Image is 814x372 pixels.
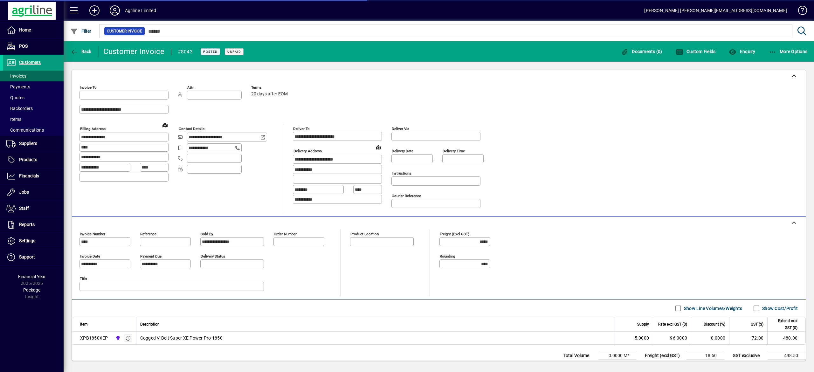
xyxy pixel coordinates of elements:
span: Invoices [6,73,26,79]
span: Home [19,27,31,32]
mat-label: Invoice number [80,232,105,236]
a: Items [3,114,64,125]
mat-label: Title [80,276,87,281]
button: Documents (0) [619,46,664,57]
button: Enquiry [727,46,757,57]
span: Customer Invoice [107,28,142,34]
td: 74.78 [768,360,806,367]
button: Filter [69,25,93,37]
div: Customer Invoice [103,46,165,57]
a: Communications [3,125,64,135]
span: Quotes [6,95,24,100]
label: Show Cost/Profit [761,305,798,312]
mat-label: Reference [140,232,156,236]
span: Communications [6,127,44,133]
mat-label: Courier Reference [392,194,421,198]
div: 96.0000 [657,335,687,341]
span: Discount (%) [704,321,725,328]
span: Documents (0) [621,49,662,54]
a: Financials [3,168,64,184]
mat-label: Freight (excl GST) [440,232,469,236]
td: Freight (excl GST) [642,352,686,360]
a: Jobs [3,184,64,200]
mat-label: Order number [274,232,297,236]
mat-label: Rounding [440,254,455,258]
mat-label: Attn [187,85,194,90]
span: Enquiry [729,49,755,54]
a: Knowledge Base [793,1,806,22]
span: Items [6,117,21,122]
span: Settings [19,238,35,243]
span: Package [23,287,40,293]
span: More Options [769,49,808,54]
span: Posted [203,50,217,54]
a: Home [3,22,64,38]
td: Rounding [642,360,686,367]
span: Gore [114,334,121,341]
a: Reports [3,217,64,233]
span: GST ($) [751,321,763,328]
mat-label: Sold by [201,232,213,236]
a: Suppliers [3,136,64,152]
a: View on map [160,120,170,130]
span: Terms [251,86,289,90]
button: Add [84,5,105,16]
div: #8043 [178,47,193,57]
a: Quotes [3,92,64,103]
span: Rate excl GST ($) [658,321,687,328]
span: Filter [70,29,92,34]
mat-label: Payment due [140,254,162,258]
span: 5.0000 [635,335,649,341]
button: Profile [105,5,125,16]
label: Show Line Volumes/Weights [683,305,742,312]
td: 498.50 [768,352,806,360]
span: Supply [637,321,649,328]
div: Agriline Limited [125,5,156,16]
button: More Options [767,46,809,57]
a: Support [3,249,64,265]
span: Suppliers [19,141,37,146]
td: 18.50 [686,352,724,360]
span: POS [19,44,28,49]
span: Customers [19,60,41,65]
div: [PERSON_NAME] [PERSON_NAME][EMAIL_ADDRESS][DOMAIN_NAME] [644,5,787,16]
span: Custom Fields [676,49,716,54]
span: Backorders [6,106,33,111]
td: 0.0000 M³ [598,352,637,360]
a: Payments [3,81,64,92]
span: Extend excl GST ($) [771,317,797,331]
span: Staff [19,206,29,211]
td: GST [729,360,768,367]
span: Support [19,254,35,259]
mat-label: Instructions [392,171,411,176]
span: Financial Year [18,274,46,279]
td: GST exclusive [729,352,768,360]
td: 0.00 [686,360,724,367]
td: 0.0000 [691,332,729,344]
a: Staff [3,201,64,217]
span: 20 days after EOM [251,92,288,97]
mat-label: Invoice To [80,85,97,90]
span: Payments [6,84,30,89]
div: XPB1850XEP [80,335,108,341]
a: View on map [373,142,383,152]
mat-label: Delivery time [443,149,465,153]
mat-label: Invoice date [80,254,100,258]
span: Description [140,321,160,328]
mat-label: Delivery status [201,254,225,258]
td: Total Weight [560,360,598,367]
mat-label: Deliver via [392,127,409,131]
span: Item [80,321,88,328]
app-page-header-button: Back [64,46,99,57]
a: Settings [3,233,64,249]
span: Financials [19,173,39,178]
span: Products [19,157,37,162]
mat-label: Product location [350,232,379,236]
span: Unpaid [227,50,241,54]
td: 480.00 [767,332,805,344]
td: 72.00 [729,332,767,344]
mat-label: Deliver To [293,127,310,131]
a: Invoices [3,71,64,81]
span: Reports [19,222,35,227]
mat-label: Delivery date [392,149,413,153]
